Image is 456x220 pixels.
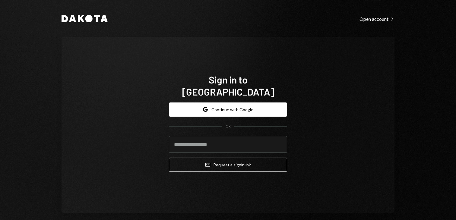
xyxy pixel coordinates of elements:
div: Open account [359,16,394,22]
button: Continue with Google [169,102,287,117]
button: Request a signinlink [169,158,287,172]
a: Open account [359,15,394,22]
h1: Sign in to [GEOGRAPHIC_DATA] [169,74,287,98]
div: OR [226,124,231,129]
